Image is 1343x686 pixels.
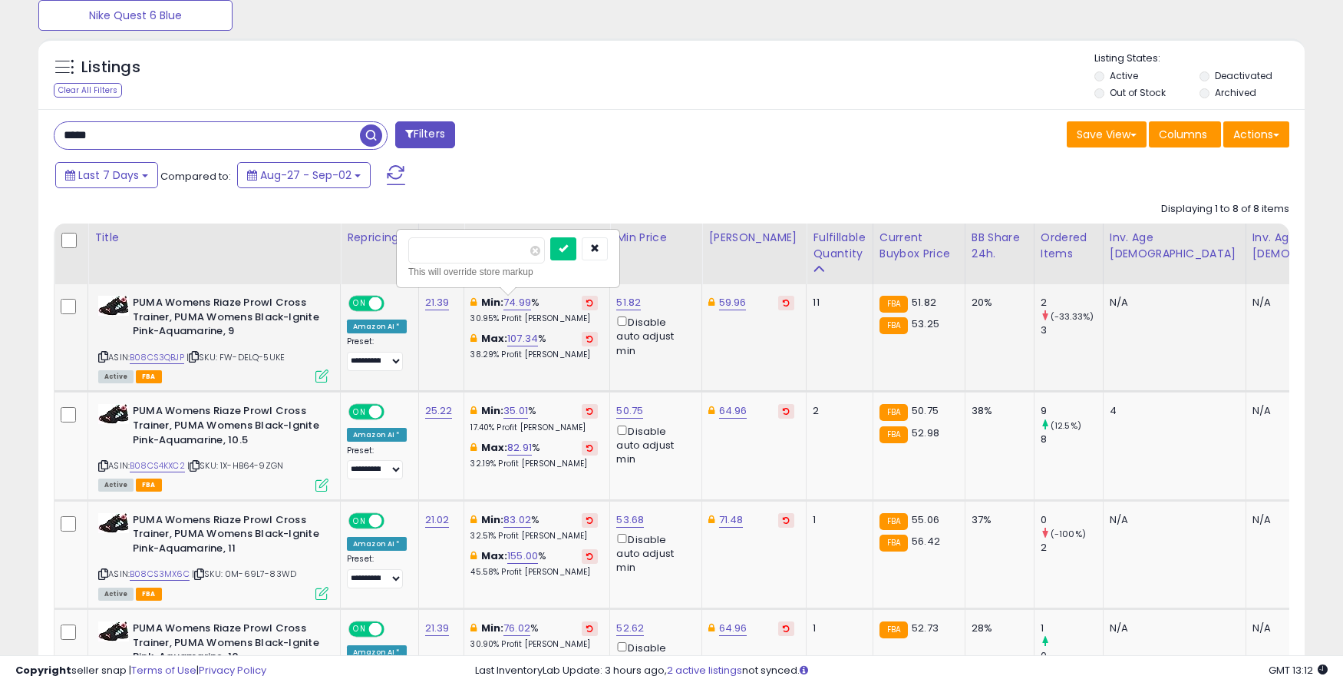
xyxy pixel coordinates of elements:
[507,331,538,346] a: 107.34
[136,479,162,492] span: FBA
[470,621,598,650] div: %
[98,404,328,489] div: ASIN:
[1215,86,1256,99] label: Archived
[481,548,508,563] b: Max:
[879,621,908,638] small: FBA
[133,296,319,343] b: PUMA Womens Riaze Prowl Cross Trainer, PUMA Womens Black-Ignite Pink-Aquamarine, 9
[470,423,598,433] p: 17.40% Profit [PERSON_NAME]
[98,621,129,641] img: 41WFIV3EfOL._SL40_.jpg
[382,406,407,419] span: OFF
[78,167,139,183] span: Last 7 Days
[1110,86,1166,99] label: Out of Stock
[1094,51,1305,66] p: Listing States:
[972,230,1028,262] div: BB Share 24h.
[408,264,608,280] div: This will override store markup
[481,440,508,455] b: Max:
[98,588,134,601] span: All listings currently available for purchase on Amazon
[481,295,504,310] b: Min:
[616,531,690,575] div: Disable auto adjust min
[15,664,266,678] div: seller snap | |
[470,639,598,650] p: 30.90% Profit [PERSON_NAME]
[813,513,860,527] div: 1
[1041,296,1103,310] div: 2
[481,331,508,346] b: Max:
[503,403,528,419] a: 35.01
[503,512,531,528] a: 83.02
[912,534,940,548] span: 56.42
[1051,310,1094,323] small: (-33.33%)
[616,295,641,310] a: 51.82
[1041,404,1103,418] div: 9
[425,621,450,636] a: 21.39
[616,639,690,684] div: Disable auto adjust min
[15,663,71,678] strong: Copyright
[130,459,185,472] a: B08CS4KXC2
[470,296,598,324] div: %
[972,296,1022,310] div: 20%
[237,162,371,188] button: Aug-27 - Sep-02
[94,230,334,246] div: Title
[350,623,369,636] span: ON
[879,317,908,334] small: FBA
[912,426,939,440] span: 52.98
[425,512,450,528] a: 21.02
[1110,296,1234,310] div: N/A
[879,230,959,262] div: Current Buybox Price
[503,621,530,636] a: 76.02
[616,512,644,528] a: 53.68
[1067,121,1147,147] button: Save View
[475,664,1328,678] div: Last InventoryLab Update: 3 hours ago, not synced.
[879,404,908,421] small: FBA
[1051,528,1086,540] small: (-100%)
[879,426,908,443] small: FBA
[912,403,939,418] span: 50.75
[912,316,939,331] span: 53.25
[507,548,538,564] a: 155.00
[719,403,747,419] a: 64.96
[350,297,369,310] span: ON
[133,621,319,668] b: PUMA Womens Riaze Prowl Cross Trainer, PUMA Womens Black-Ignite Pink-Aquamarine, 10
[616,313,690,358] div: Disable auto adjust min
[470,441,598,469] div: %
[972,404,1022,418] div: 38%
[1041,541,1103,555] div: 2
[260,167,351,183] span: Aug-27 - Sep-02
[470,350,598,360] p: 38.29% Profit [PERSON_NAME]
[186,351,285,363] span: | SKU: FW-DELQ-5UKE
[1161,202,1289,217] div: Displaying 1 to 8 of 8 items
[708,230,800,246] div: [PERSON_NAME]
[425,295,450,310] a: 21.39
[1110,621,1234,635] div: N/A
[130,351,184,364] a: B08CS3QBJP
[1041,432,1103,446] div: 8
[813,404,860,418] div: 2
[350,514,369,527] span: ON
[347,230,412,246] div: Repricing
[131,663,196,678] a: Terms of Use
[616,230,695,246] div: Min Price
[347,554,407,588] div: Preset:
[879,535,908,552] small: FBA
[912,621,939,635] span: 52.73
[464,224,610,284] th: The percentage added to the cost of goods (COGS) that forms the calculator for Min & Max prices.
[54,83,122,98] div: Clear All Filters
[347,446,407,480] div: Preset:
[1269,663,1328,678] span: 2025-09-10 13:12 GMT
[616,403,643,419] a: 50.75
[616,621,644,636] a: 52.62
[347,336,407,371] div: Preset:
[1041,323,1103,337] div: 3
[470,567,598,578] p: 45.58% Profit [PERSON_NAME]
[133,513,319,560] b: PUMA Womens Riaze Prowl Cross Trainer, PUMA Womens Black-Ignite Pink-Aquamarine, 11
[395,121,455,148] button: Filters
[879,296,908,313] small: FBA
[813,621,860,635] div: 1
[667,663,742,678] a: 2 active listings
[1041,230,1097,262] div: Ordered Items
[130,568,190,581] a: B08CS3MX6C
[470,332,598,360] div: %
[347,320,407,333] div: Amazon AI *
[133,404,319,451] b: PUMA Womens Riaze Prowl Cross Trainer, PUMA Womens Black-Ignite Pink-Aquamarine, 10.5
[382,623,407,636] span: OFF
[98,513,328,598] div: ASIN:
